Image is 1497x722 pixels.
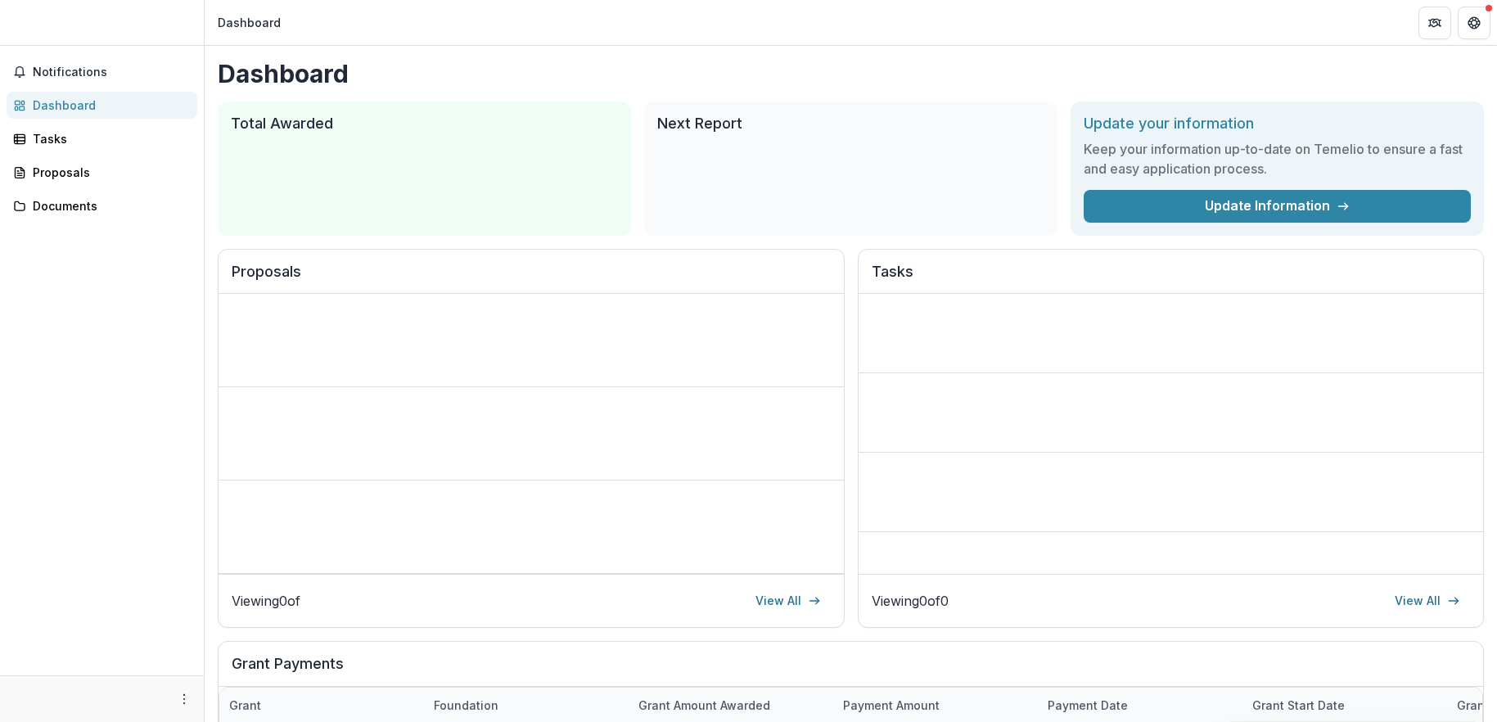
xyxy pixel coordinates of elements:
span: Notifications [33,65,191,79]
button: Get Help [1458,7,1490,39]
a: Proposals [7,159,197,186]
div: Dashboard [33,97,184,114]
a: Update Information [1084,190,1471,223]
h2: Tasks [872,263,1471,294]
h2: Grant Payments [232,655,1470,686]
p: Viewing 0 of [232,591,300,611]
h2: Update your information [1084,115,1471,133]
h2: Proposals [232,263,831,294]
h3: Keep your information up-to-date on Temelio to ensure a fast and easy application process. [1084,139,1471,178]
div: Documents [33,197,184,214]
div: Proposals [33,164,184,181]
button: More [174,689,194,709]
a: View All [1385,588,1470,614]
button: Partners [1418,7,1451,39]
h1: Dashboard [218,59,1484,88]
nav: breadcrumb [211,11,287,34]
div: Tasks [33,130,184,147]
h2: Total Awarded [231,115,618,133]
div: Dashboard [218,14,281,31]
a: Documents [7,192,197,219]
a: Tasks [7,125,197,152]
p: Viewing 0 of 0 [872,591,949,611]
button: Notifications [7,59,197,85]
h2: Next Report [657,115,1044,133]
a: Dashboard [7,92,197,119]
a: View All [746,588,831,614]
